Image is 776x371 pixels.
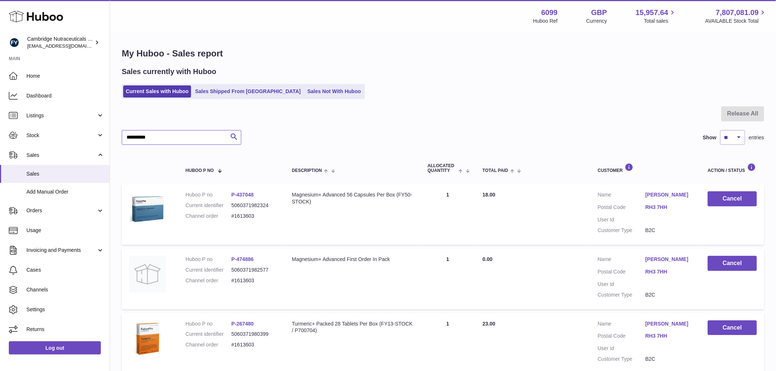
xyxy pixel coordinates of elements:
[645,356,693,363] dd: B2C
[708,320,757,335] button: Cancel
[645,227,693,234] dd: B2C
[420,184,475,245] td: 1
[541,8,558,18] strong: 6099
[645,191,693,198] a: [PERSON_NAME]
[483,192,495,198] span: 18.00
[26,227,104,234] span: Usage
[231,331,277,338] dd: 5060371980399
[703,134,717,141] label: Show
[122,67,216,77] h2: Sales currently with Huboo
[598,291,645,298] dt: Customer Type
[645,291,693,298] dd: B2C
[231,321,254,327] a: P-267480
[708,191,757,206] button: Cancel
[231,267,277,273] dd: 5060371982577
[26,73,104,80] span: Home
[26,112,96,119] span: Listings
[305,85,363,98] a: Sales Not With Huboo
[193,85,303,98] a: Sales Shipped From [GEOGRAPHIC_DATA]
[231,192,254,198] a: P-437048
[645,204,693,211] a: RH3 7HH
[586,18,607,25] div: Currency
[483,321,495,327] span: 23.00
[705,8,767,25] a: 7,807,081.09 AVAILABLE Stock Total
[231,202,277,209] dd: 5060371982324
[26,170,104,177] span: Sales
[591,8,607,18] strong: GBP
[598,268,645,277] dt: Postal Code
[129,256,166,293] img: no-photo.jpg
[186,168,214,173] span: Huboo P no
[186,191,231,198] dt: Huboo P no
[186,277,231,284] dt: Channel order
[26,152,96,159] span: Sales
[645,333,693,339] a: RH3 7HH
[598,320,645,329] dt: Name
[645,268,693,275] a: RH3 7HH
[645,320,693,327] a: [PERSON_NAME]
[708,163,757,173] div: Action / Status
[292,320,413,334] div: Turmeric+ Packed 28 Tablets Per Box (FY13-STOCK / P700704)
[598,356,645,363] dt: Customer Type
[27,43,108,49] span: [EMAIL_ADDRESS][DOMAIN_NAME]
[598,191,645,200] dt: Name
[26,306,104,313] span: Settings
[598,216,645,223] dt: User Id
[231,277,277,284] dd: #1613603
[636,8,677,25] a: 15,957.64 Total sales
[186,267,231,273] dt: Current identifier
[598,281,645,288] dt: User Id
[231,341,277,348] dd: #1613603
[645,256,693,263] a: [PERSON_NAME]
[9,37,20,48] img: huboo@camnutra.com
[598,345,645,352] dt: User Id
[186,320,231,327] dt: Huboo P no
[26,132,96,139] span: Stock
[231,256,254,262] a: P-474886
[26,247,96,254] span: Invoicing and Payments
[186,213,231,220] dt: Channel order
[636,8,668,18] span: 15,957.64
[483,168,508,173] span: Total paid
[129,320,166,357] img: 60991619191506.png
[292,256,413,263] div: Magnesium+ Advanced First Order In Pack
[123,85,191,98] a: Current Sales with Huboo
[231,213,277,220] dd: #1613603
[26,188,104,195] span: Add Manual Order
[26,326,104,333] span: Returns
[749,134,764,141] span: entries
[26,92,104,99] span: Dashboard
[644,18,677,25] span: Total sales
[598,256,645,265] dt: Name
[186,256,231,263] dt: Huboo P no
[292,191,413,205] div: Magnesium+ Advanced 56 Capsules Per Box (FY50-STOCK)
[186,341,231,348] dt: Channel order
[292,168,322,173] span: Description
[708,256,757,271] button: Cancel
[26,207,96,214] span: Orders
[598,204,645,213] dt: Postal Code
[9,341,101,355] a: Log out
[598,227,645,234] dt: Customer Type
[533,18,558,25] div: Huboo Ref
[186,331,231,338] dt: Current identifier
[716,8,759,18] span: 7,807,081.09
[27,36,93,49] div: Cambridge Nutraceuticals Ltd
[129,191,166,228] img: 60991720007148.jpg
[186,202,231,209] dt: Current identifier
[705,18,767,25] span: AVAILABLE Stock Total
[483,256,493,262] span: 0.00
[26,267,104,273] span: Cases
[26,286,104,293] span: Channels
[122,48,764,59] h1: My Huboo - Sales report
[420,249,475,309] td: 1
[598,163,693,173] div: Customer
[598,333,645,341] dt: Postal Code
[428,164,457,173] span: ALLOCATED Quantity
